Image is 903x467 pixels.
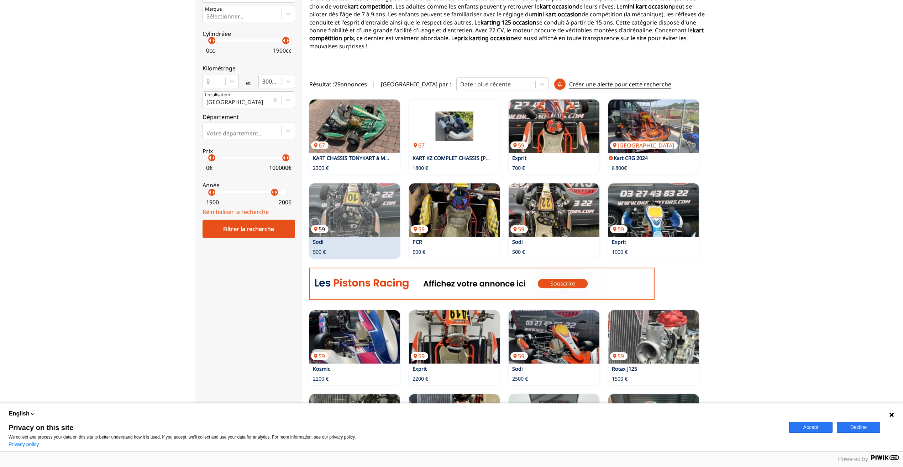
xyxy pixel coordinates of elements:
a: KART KZ COMPLET CHASSIS HAASE + MOTEUR PAVESI67 [409,100,500,153]
a: Rotax Max59 [409,394,500,447]
p: arrow_right [209,188,218,197]
p: [GEOGRAPHIC_DATA] par : [381,80,451,88]
p: arrow_right [209,154,218,162]
a: Mercury Mountaineer[GEOGRAPHIC_DATA] [509,394,599,447]
p: Localisation [205,92,230,98]
img: Mercury Mountaineer [509,394,599,447]
a: Sodi59 [309,183,400,237]
p: arrow_left [206,36,214,45]
img: Exprit [509,100,599,153]
p: 500 € [512,248,525,256]
p: 1500 € [612,375,628,382]
p: 1900 cc [273,47,292,54]
p: 59 [610,352,628,360]
img: KART CHASSIS TONYKART à MOTEUR IAME X30 [309,100,400,153]
span: English [9,410,30,418]
a: Rotax J12559 [608,310,699,364]
img: Sodi [309,183,400,237]
span: | [372,80,376,88]
p: 2500 € [512,375,528,382]
strong: prix karting occasion [457,34,514,42]
p: 59 [411,352,428,360]
a: Sodi59 [509,183,599,237]
img: Rotax Max [409,394,500,447]
img: Kart CRG 2024 [608,100,699,153]
p: 2006 [279,198,292,206]
img: Exprit [608,183,699,237]
p: arrow_left [280,154,288,162]
a: Exprit [413,365,427,372]
button: Accept [789,422,833,433]
a: Exprit [612,238,626,245]
img: Exprit [409,310,500,364]
p: Prix [203,147,295,155]
input: MarqueSélectionner... [206,13,208,20]
a: PCR [413,238,422,245]
p: Créer une alerte pour cette recherche [569,80,671,88]
img: Sodi [509,183,599,237]
p: Cylindréee [203,30,295,38]
strong: kart compétition prix [309,26,704,42]
img: Honda [608,394,699,447]
p: 500 € [413,248,425,256]
p: arrow_right [209,36,218,45]
p: [GEOGRAPHIC_DATA] [610,141,678,149]
img: Rotax J125 [608,310,699,364]
input: Votre département... [206,130,208,136]
p: 1900 [206,198,219,206]
p: arrow_left [206,188,214,197]
input: 300000 [262,78,264,85]
p: Département [203,113,295,121]
input: 0 [206,78,208,85]
a: KART CHASSIS TONYKART à MOTEUR IAME X30 [313,155,426,161]
p: 100000 € [269,164,292,172]
button: Decline [837,422,880,433]
strong: karting 125 occasion [481,18,536,26]
span: Privacy on this site [9,424,781,431]
p: We collect and process your data on this site to better understand how it is used. If you accept,... [9,435,781,440]
p: arrow_left [268,188,277,197]
img: Sodi [509,310,599,364]
p: arrow_left [206,154,214,162]
a: Sodi [512,238,523,245]
a: Honda[GEOGRAPHIC_DATA] [608,394,699,447]
p: 0 € [206,164,212,172]
p: Année [203,181,295,189]
p: 59 [510,352,528,360]
a: Exprit59 [509,100,599,153]
p: 67 [311,141,329,149]
a: Kart CRG 2024 [614,155,648,161]
a: PCR59 [409,183,500,237]
span: Résultat : 29 annonces [309,80,367,88]
p: 8 800€ [612,165,627,172]
a: Kosmic [313,365,330,372]
p: arrow_right [272,188,280,197]
p: 2200 € [413,375,428,382]
p: 59 [510,141,528,149]
a: Sodi59 [509,310,599,364]
p: 59 [411,225,428,233]
p: arrow_right [283,36,292,45]
div: Filtrer la recherche [203,220,295,238]
img: Rotax Max [309,394,400,447]
strong: mini kart occasion [532,10,582,18]
p: 2300 € [313,165,329,172]
p: 1800 € [413,165,428,172]
p: arrow_right [283,154,292,162]
p: 59 [311,225,329,233]
p: 2200 € [313,375,329,382]
p: 500 € [313,248,326,256]
span: Powered by [838,456,868,462]
p: 0 cc [206,47,215,54]
p: 700 € [512,165,525,172]
p: Marque [205,6,222,12]
a: Rotax Max59 [309,394,400,447]
a: Exprit [512,155,526,161]
strong: mini kart occasion [623,2,672,10]
strong: kart occasion [540,2,576,10]
a: Exprit59 [608,183,699,237]
a: Réinitialiser la recherche [203,208,269,216]
p: 1000 € [612,248,628,256]
p: et [246,79,251,87]
a: Kosmic59 [309,310,400,364]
